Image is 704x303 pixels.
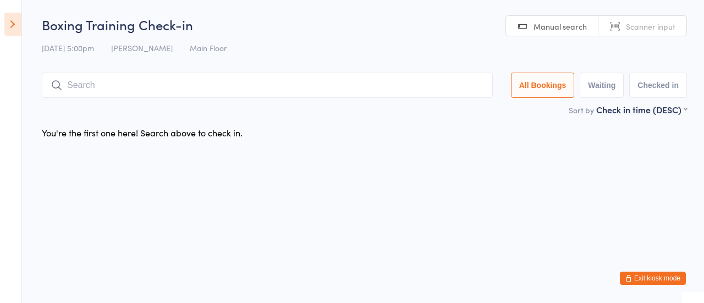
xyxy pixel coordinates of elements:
[533,21,587,32] span: Manual search
[620,272,686,285] button: Exit kiosk mode
[42,15,687,34] h2: Boxing Training Check-in
[42,73,493,98] input: Search
[42,126,243,139] div: You're the first one here! Search above to check in.
[569,104,594,115] label: Sort by
[629,73,687,98] button: Checked in
[511,73,575,98] button: All Bookings
[111,42,173,53] span: [PERSON_NAME]
[580,73,624,98] button: Waiting
[42,42,94,53] span: [DATE] 5:00pm
[626,21,675,32] span: Scanner input
[596,103,687,115] div: Check in time (DESC)
[190,42,227,53] span: Main Floor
